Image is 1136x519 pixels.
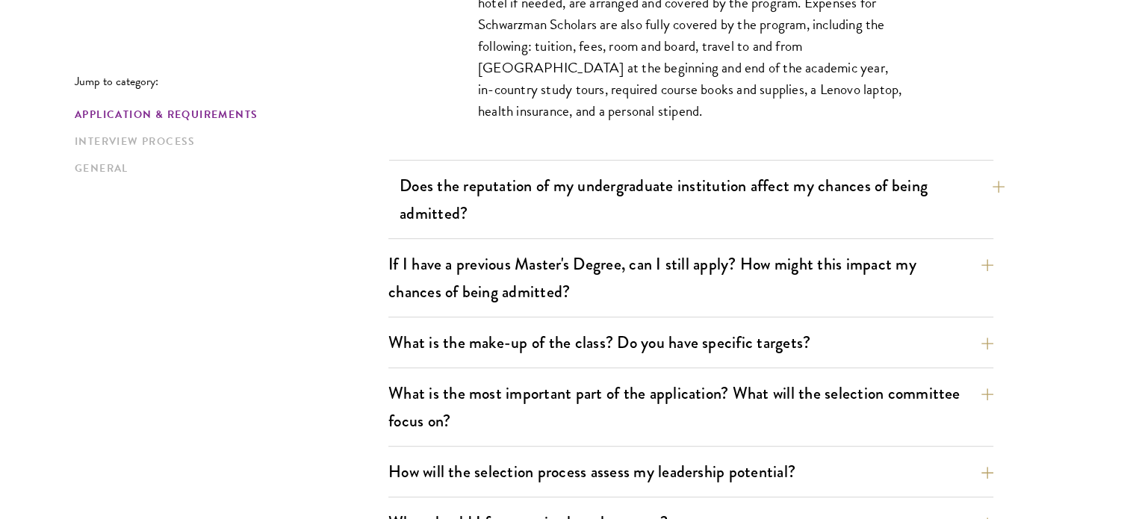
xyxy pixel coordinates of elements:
button: How will the selection process assess my leadership potential? [388,455,993,488]
button: Does the reputation of my undergraduate institution affect my chances of being admitted? [400,169,1005,230]
p: Jump to category: [75,75,388,88]
button: What is the most important part of the application? What will the selection committee focus on? [388,376,993,438]
a: Application & Requirements [75,107,379,122]
button: If I have a previous Master's Degree, can I still apply? How might this impact my chances of bein... [388,247,993,308]
a: General [75,161,379,176]
button: What is the make-up of the class? Do you have specific targets? [388,326,993,359]
a: Interview Process [75,134,379,149]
